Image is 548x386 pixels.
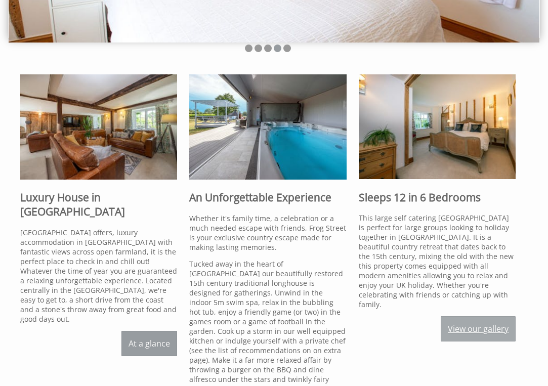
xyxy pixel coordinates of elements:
[359,213,516,309] p: This large self catering [GEOGRAPHIC_DATA] is perfect for large groups looking to holiday togethe...
[20,190,177,219] h2: Luxury House in [GEOGRAPHIC_DATA]
[121,331,177,356] a: At a glance
[189,190,346,204] h2: An Unforgettable Experience
[359,190,516,204] h2: Sleeps 12 in 6 Bedrooms
[20,228,177,324] p: [GEOGRAPHIC_DATA] offers, luxury accommodation in [GEOGRAPHIC_DATA] with fantastic views across o...
[189,213,346,252] p: Whether it's family time, a celebration or a much needed escape with friends, Frog Street is your...
[441,316,516,341] a: View our gallery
